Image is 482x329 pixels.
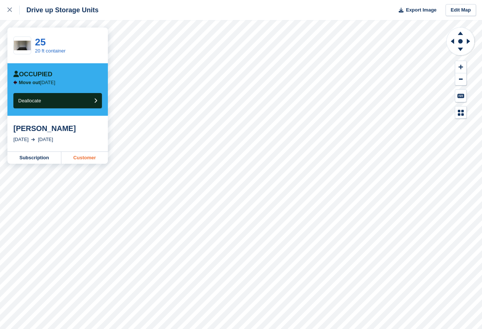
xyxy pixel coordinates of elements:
button: Export Image [394,4,437,16]
a: 25 [35,36,46,48]
p: [DATE] [19,80,55,86]
img: arrow-left-icn-90495f2de72eb5bd0bd1c3c35deca35cc13f817d75bef06ecd7c0b315636ce7e.svg [13,80,17,84]
div: Drive up Storage Units [20,6,99,15]
div: [DATE] [13,136,29,143]
a: Customer [61,152,108,164]
span: Export Image [406,6,436,14]
button: Keyboard Shortcuts [455,90,466,102]
a: Edit Map [446,4,476,16]
a: 20 ft container [35,48,65,54]
button: Map Legend [455,106,466,119]
span: Move out [19,80,40,85]
div: [PERSON_NAME] [13,124,102,133]
img: arrow-right-light-icn-cde0832a797a2874e46488d9cf13f60e5c3a73dbe684e267c42b8395dfbc2abf.svg [31,138,35,141]
button: Deallocate [13,93,102,108]
button: Zoom Out [455,73,466,86]
button: Zoom In [455,61,466,73]
div: Occupied [13,71,52,78]
a: Subscription [7,152,61,164]
div: [DATE] [38,136,53,143]
span: Deallocate [18,98,41,103]
img: 151807214_181651193577432_1282994054528182105_n.jpeg [14,41,31,50]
